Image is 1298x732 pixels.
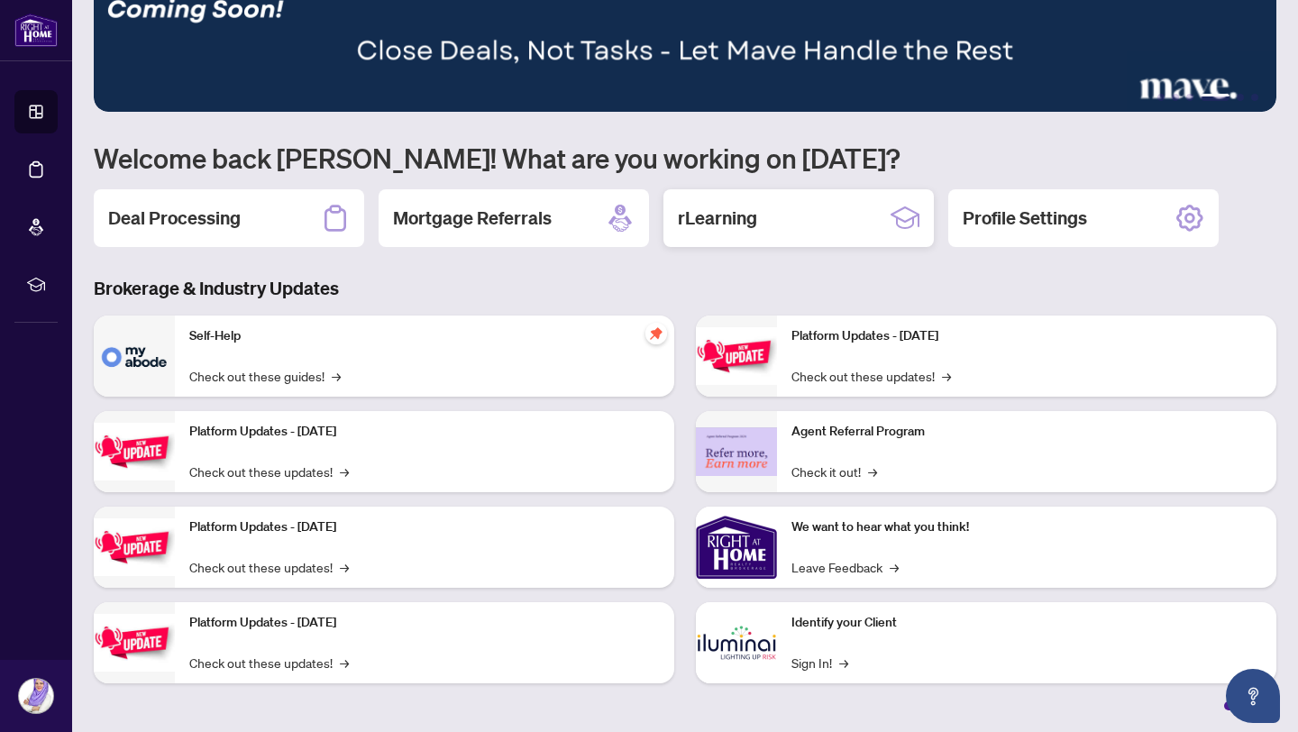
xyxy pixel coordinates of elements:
[890,557,899,577] span: →
[1251,94,1258,101] button: 6
[791,462,877,481] a: Check it out!→
[94,614,175,671] img: Platform Updates - July 8, 2025
[393,206,552,231] h2: Mortgage Referrals
[189,462,349,481] a: Check out these updates!→
[791,366,951,386] a: Check out these updates!→
[791,557,899,577] a: Leave Feedback→
[189,653,349,673] a: Check out these updates!→
[1226,669,1280,723] button: Open asap
[791,653,848,673] a: Sign In!→
[678,206,757,231] h2: rLearning
[340,462,349,481] span: →
[868,462,877,481] span: →
[189,613,660,633] p: Platform Updates - [DATE]
[696,427,777,477] img: Agent Referral Program
[696,327,777,384] img: Platform Updates - June 23, 2025
[19,679,53,713] img: Profile Icon
[963,206,1087,231] h2: Profile Settings
[942,366,951,386] span: →
[791,517,1262,537] p: We want to hear what you think!
[189,366,341,386] a: Check out these guides!→
[839,653,848,673] span: →
[94,518,175,575] img: Platform Updates - July 21, 2025
[14,14,58,47] img: logo
[791,422,1262,442] p: Agent Referral Program
[1157,94,1165,101] button: 1
[94,316,175,397] img: Self-Help
[696,507,777,588] img: We want to hear what you think!
[1172,94,1179,101] button: 2
[791,613,1262,633] p: Identify your Client
[94,141,1276,175] h1: Welcome back [PERSON_NAME]! What are you working on [DATE]?
[94,276,1276,301] h3: Brokerage & Industry Updates
[189,557,349,577] a: Check out these updates!→
[1237,94,1244,101] button: 5
[1186,94,1193,101] button: 3
[696,602,777,683] img: Identify your Client
[1201,94,1229,101] button: 4
[189,326,660,346] p: Self-Help
[645,323,667,344] span: pushpin
[189,517,660,537] p: Platform Updates - [DATE]
[340,653,349,673] span: →
[332,366,341,386] span: →
[791,326,1262,346] p: Platform Updates - [DATE]
[340,557,349,577] span: →
[94,423,175,480] img: Platform Updates - September 16, 2025
[108,206,241,231] h2: Deal Processing
[189,422,660,442] p: Platform Updates - [DATE]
